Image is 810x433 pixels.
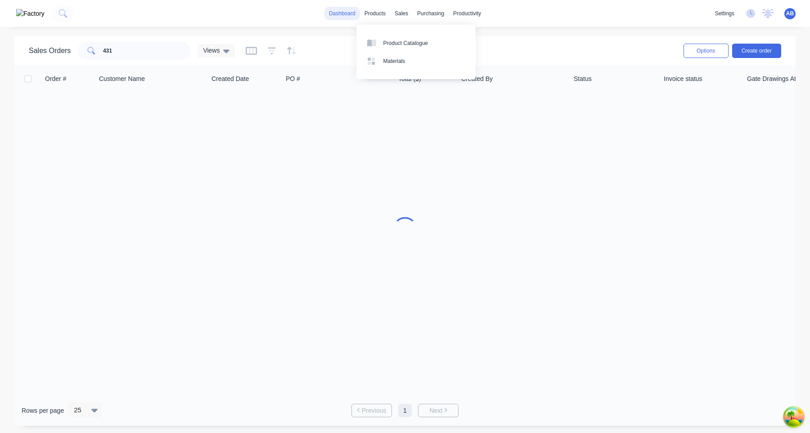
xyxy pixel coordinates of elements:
[356,52,476,70] a: Materials
[211,74,249,83] div: Created Date
[383,57,405,65] div: Materials
[429,406,442,415] span: Next
[732,44,781,58] button: Create order
[711,7,739,20] div: settings
[398,404,412,417] a: Page 1 is your current page
[390,7,413,20] div: sales
[786,9,794,18] span: AB
[360,7,390,20] div: products
[203,46,220,55] span: Views
[461,74,493,83] div: Created By
[684,44,729,58] button: Options
[418,406,458,415] a: Next page
[286,74,300,83] div: PO #
[574,74,592,83] div: Status
[383,39,428,47] div: Product Catalogue
[356,34,476,52] a: Product Catalogue
[16,9,45,18] img: Factory
[324,7,360,20] a: dashboard
[352,406,391,415] a: Previous page
[22,406,64,415] span: Rows per page
[348,404,462,417] ul: Pagination
[785,408,803,426] button: Open Tanstack query devtools
[362,406,386,415] span: Previous
[29,46,71,55] h1: Sales Orders
[413,7,449,20] div: purchasing
[449,7,486,20] div: productivity
[103,42,191,60] input: Search...
[99,74,145,83] div: Customer Name
[45,74,66,83] div: Order #
[664,74,702,83] div: Invoice status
